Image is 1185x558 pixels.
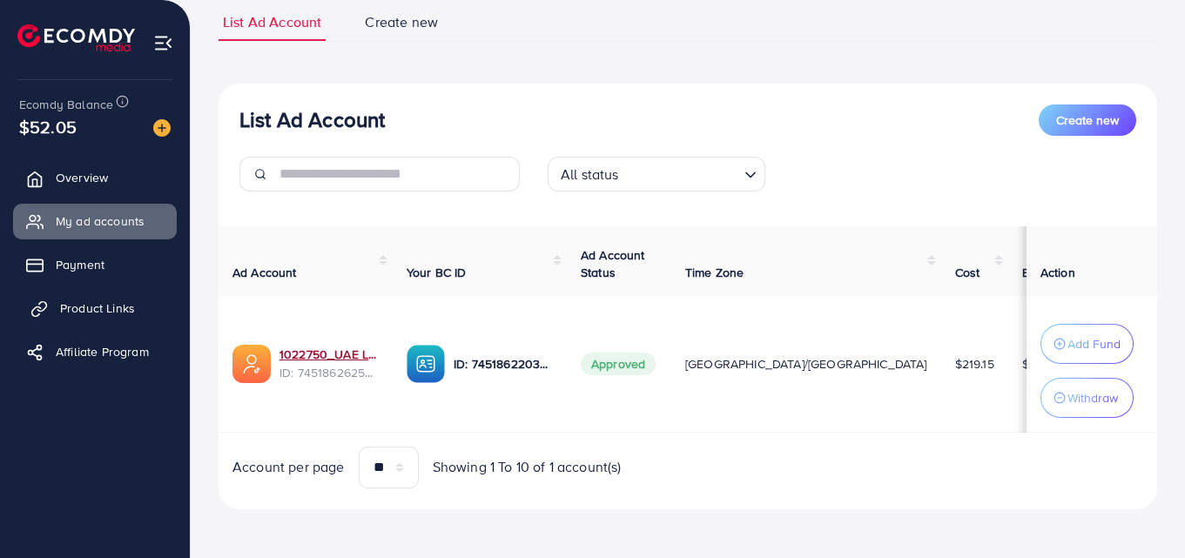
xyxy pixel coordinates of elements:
img: menu [153,33,173,53]
span: Your BC ID [407,264,467,281]
span: Approved [581,353,656,375]
span: Overview [56,169,108,186]
span: Affiliate Program [56,343,149,360]
button: Create new [1039,104,1136,136]
a: Overview [13,160,177,195]
span: ID: 7451862625392214032 [279,364,379,381]
div: <span class='underline'>1022750_UAE LAUNCH_1735021981802</span></br>7451862625392214032 [279,346,379,381]
a: Product Links [13,291,177,326]
a: 1022750_UAE LAUNCH_1735021981802 [279,346,379,363]
div: Search for option [548,157,765,192]
span: Ecomdy Balance [19,96,113,113]
iframe: Chat [1111,480,1172,545]
span: Cost [955,264,980,281]
button: Withdraw [1040,378,1134,418]
a: My ad accounts [13,204,177,239]
button: Add Fund [1040,324,1134,364]
span: Create new [365,12,438,32]
span: Account per page [232,457,345,477]
img: ic-ads-acc.e4c84228.svg [232,345,271,383]
img: ic-ba-acc.ded83a64.svg [407,345,445,383]
p: ID: 7451862203302494225 [454,353,553,374]
span: Product Links [60,299,135,317]
span: Ad Account [232,264,297,281]
p: Add Fund [1067,333,1121,354]
span: Payment [56,256,104,273]
a: Payment [13,247,177,282]
span: All status [557,162,623,187]
span: $52.05 [19,114,77,139]
h3: List Ad Account [239,107,385,132]
span: Create new [1056,111,1119,129]
span: [GEOGRAPHIC_DATA]/[GEOGRAPHIC_DATA] [685,355,927,373]
img: image [153,119,171,137]
p: Withdraw [1067,387,1118,408]
input: Search for option [624,158,737,187]
span: My ad accounts [56,212,145,230]
span: Time Zone [685,264,744,281]
span: Showing 1 To 10 of 1 account(s) [433,457,622,477]
span: $219.15 [955,355,994,373]
span: List Ad Account [223,12,321,32]
img: logo [17,24,135,51]
span: Action [1040,264,1075,281]
span: Ad Account Status [581,246,645,281]
a: Affiliate Program [13,334,177,369]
